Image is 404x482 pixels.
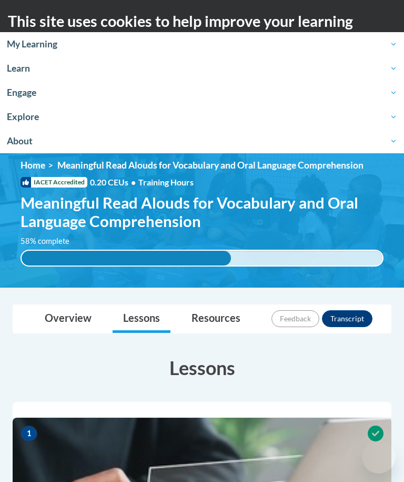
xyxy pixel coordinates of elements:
[362,440,396,474] iframe: Button to launch messaging window
[138,177,194,187] span: Training Hours
[131,177,136,187] span: •
[21,177,87,188] span: IACET Accredited
[34,305,102,333] a: Overview
[22,251,231,265] div: 58% complete
[7,135,397,147] span: About
[90,176,138,188] span: 0.20 CEUs
[21,426,37,441] span: 1
[322,310,372,327] button: Transcript
[7,111,397,123] span: Explore
[7,62,397,75] span: Learn
[7,86,397,99] span: Engage
[13,355,391,381] h3: Lessons
[7,38,397,51] span: My Learning
[57,160,363,171] span: Meaningful Read Alouds for Vocabulary and Oral Language Comprehension
[21,235,81,247] label: 58% complete
[21,193,383,230] span: Meaningful Read Alouds for Vocabulary and Oral Language Comprehension
[8,11,396,53] h2: This site uses cookies to help improve your learning experience.
[181,305,251,333] a: Resources
[370,112,396,144] div: Main menu
[113,305,170,333] a: Lessons
[271,310,319,327] button: Feedback
[21,160,45,171] a: Home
